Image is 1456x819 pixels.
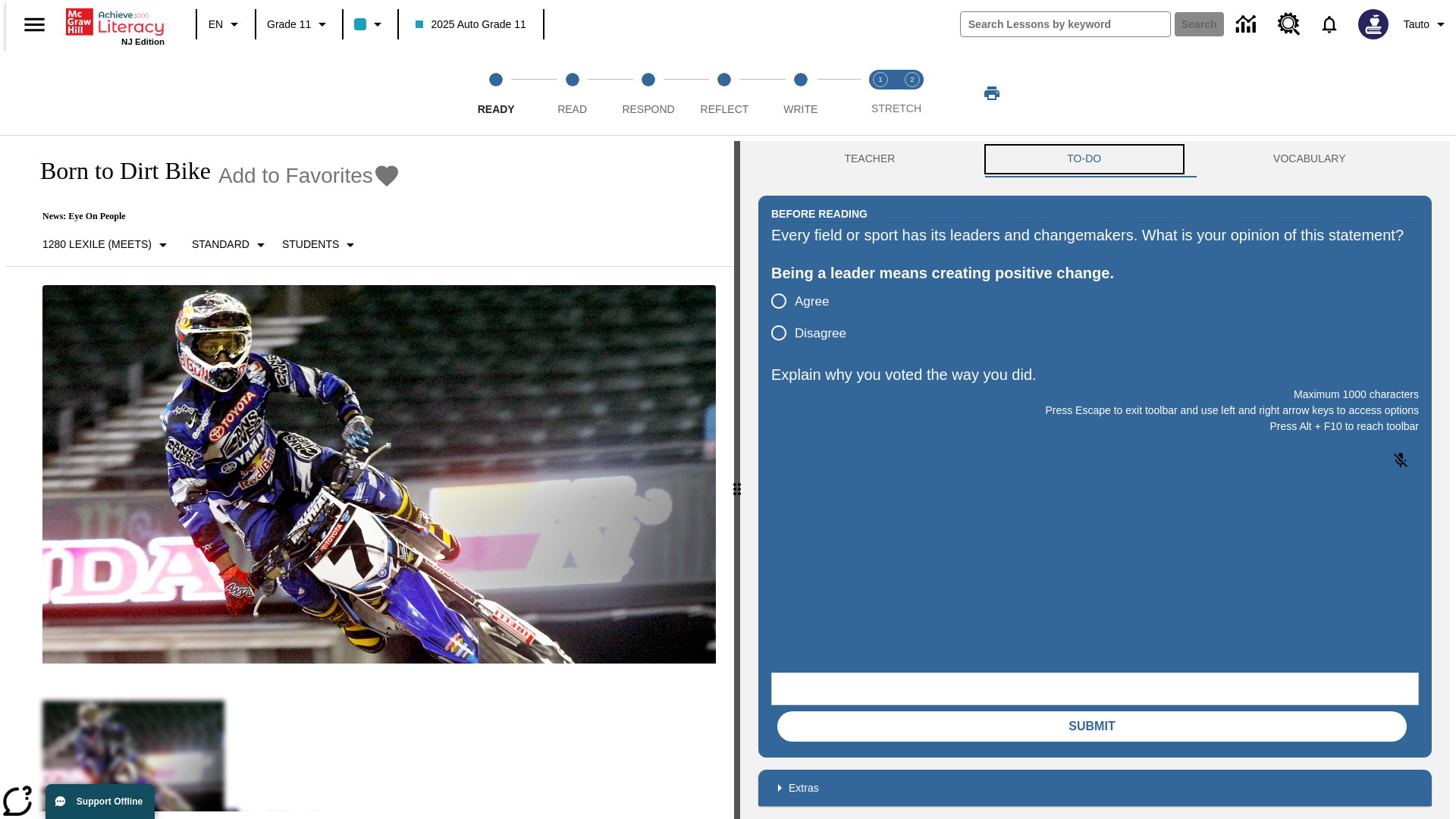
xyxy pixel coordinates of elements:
[604,52,692,135] button: Respond step 3 of 5
[740,141,1450,819] div: activity
[789,780,819,796] p: Extras
[528,52,616,135] button: Read step 2 of 5
[1227,4,1269,45] a: Data Center
[192,237,249,253] p: Standard
[777,711,1407,742] button: Submit
[24,211,400,222] p: News: Eye On People
[758,141,1432,177] div: Instructional Panel Tabs
[24,157,211,185] h1: Born to Dirt Bike
[871,102,921,115] span: STRETCH
[42,285,716,664] img: Motocross racer James Stewart flies through the air on his dirt bike.
[45,784,155,819] button: Support Offline
[783,103,817,115] span: Write
[1349,5,1398,44] button: Select a new avatar
[961,12,1170,36] input: search field
[452,52,540,135] button: Ready step 1 of 5
[1398,11,1456,38] button: Profile/Settings
[858,52,902,135] button: Stretch Read step 1 of 2
[771,362,1419,387] p: Explain why you voted the way you did.
[218,162,400,189] button: Add to Favorites - Born to Dirt Bike
[1269,4,1310,45] a: Resource Center, Will open in new tab
[771,223,1419,247] div: Every field or sport has its leaders and changemakers. What is your opinion of this statement?
[36,231,178,259] button: Select Lexile, 1280 Lexile (Meets)
[795,324,846,344] span: Disagree
[267,17,311,33] span: Grade 11
[261,11,337,38] button: Grade: Grade 11, Select a grade
[218,164,373,188] span: Add to Favorites
[795,292,829,312] span: Agree
[890,52,934,135] button: Stretch Respond step 2 of 2
[1358,9,1389,39] img: Avatar
[771,206,868,222] h2: Before Reading
[416,17,526,33] span: 2025 Auto Grade 11
[771,387,1419,403] p: Maximum 1000 characters
[758,770,1432,806] div: Extras
[42,237,152,253] p: 1280 Lexile (Meets)
[757,52,845,135] button: Write step 5 of 5
[6,141,734,811] div: reading
[981,141,1188,177] button: TO-DO
[121,37,165,46] span: NJ Edition
[734,141,740,819] div: Press Enter or Spacebar and then press right and left arrow keys to move the slider
[1310,5,1349,44] a: Notifications
[1188,141,1432,177] button: VOCABULARY
[968,80,1016,107] button: Print
[771,285,858,349] div: poll
[771,419,1419,435] p: Press Alt + F10 to reach toolbar
[771,403,1419,419] p: Press Escape to exit toolbar and use left and right arrow keys to access options
[186,231,276,259] button: Scaffolds, Standard
[910,76,914,83] text: 2
[12,2,57,47] button: Open side menu
[701,103,749,115] span: Reflect
[1404,17,1429,33] span: Tauto
[622,103,674,115] span: Respond
[6,12,221,26] body: Explain why you voted the way you did. Maximum 1000 characters Press Alt + F10 to reach toolbar P...
[209,17,223,33] span: EN
[478,103,515,115] span: Ready
[680,52,768,135] button: Reflect step 4 of 5
[77,796,143,807] span: Support Offline
[66,5,165,46] div: Home
[282,237,339,253] p: Students
[276,231,366,259] button: Select Student
[1382,442,1419,479] button: Click to activate and allow voice recognition
[557,103,587,115] span: Read
[758,141,981,177] button: Teacher
[202,11,250,38] button: Language: EN, Select a language
[771,261,1419,285] div: Being a leader means creating positive change.
[348,11,393,38] button: Class color is light blue. Change class color
[878,76,882,83] text: 1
